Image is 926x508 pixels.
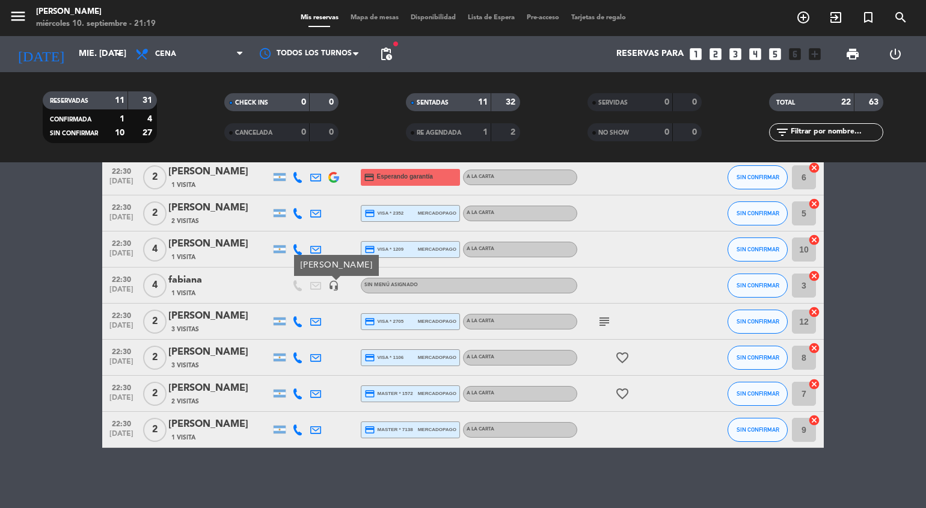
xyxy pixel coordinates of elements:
[364,316,375,327] i: credit_card
[775,125,790,139] i: filter_list
[143,310,167,334] span: 2
[377,172,433,182] span: Esperando garantía
[869,98,881,106] strong: 63
[790,126,883,139] input: Filtrar por nombre...
[364,424,413,435] span: master * 7138
[808,342,820,354] i: cancel
[462,14,521,21] span: Lista de Espera
[861,10,875,25] i: turned_in_not
[808,378,820,390] i: cancel
[728,201,788,225] button: SIN CONFIRMAR
[106,430,136,444] span: [DATE]
[615,350,630,365] i: favorite_border
[565,14,632,21] span: Tarjetas de regalo
[328,172,339,183] img: google-logo.png
[418,245,456,253] span: mercadopago
[664,98,669,106] strong: 0
[364,352,403,363] span: visa * 1106
[467,174,494,179] span: A LA CARTA
[728,165,788,189] button: SIN CONFIRMAR
[171,252,195,262] span: 1 Visita
[345,14,405,21] span: Mapa de mesas
[598,100,628,106] span: SERVIDAS
[737,282,779,289] span: SIN CONFIRMAR
[168,164,271,180] div: [PERSON_NAME]
[521,14,565,21] span: Pre-acceso
[364,208,375,219] i: credit_card
[364,283,418,287] span: Sin menú asignado
[728,418,788,442] button: SIN CONFIRMAR
[692,128,699,136] strong: 0
[874,36,917,72] div: LOG OUT
[737,354,779,361] span: SIN CONFIRMAR
[511,128,518,136] strong: 2
[737,390,779,397] span: SIN CONFIRMAR
[615,387,630,401] i: favorite_border
[728,382,788,406] button: SIN CONFIRMAR
[364,172,375,183] i: credit_card
[106,344,136,358] span: 22:30
[50,117,91,123] span: CONFIRMADA
[467,427,494,432] span: A LA CARTA
[418,317,456,325] span: mercadopago
[467,319,494,323] span: A LA CARTA
[143,96,155,105] strong: 31
[688,46,704,62] i: looks_one
[147,115,155,123] strong: 4
[106,236,136,249] span: 22:30
[112,47,126,61] i: arrow_drop_down
[807,46,823,62] i: add_box
[329,128,336,136] strong: 0
[143,237,167,262] span: 4
[418,426,456,433] span: mercadopago
[392,40,399,47] span: fiber_manual_record
[364,208,403,219] span: visa * 2352
[9,7,27,29] button: menu
[597,314,612,329] i: subject
[418,209,456,217] span: mercadopago
[106,394,136,408] span: [DATE]
[664,128,669,136] strong: 0
[329,98,336,106] strong: 0
[168,308,271,324] div: [PERSON_NAME]
[171,433,195,442] span: 1 Visita
[737,174,779,180] span: SIN CONFIRMAR
[106,358,136,372] span: [DATE]
[364,352,375,363] i: credit_card
[106,308,136,322] span: 22:30
[418,390,456,397] span: mercadopago
[808,234,820,246] i: cancel
[808,198,820,210] i: cancel
[115,129,124,137] strong: 10
[328,280,339,291] i: headset_mic
[737,426,779,433] span: SIN CONFIRMAR
[364,388,375,399] i: credit_card
[120,115,124,123] strong: 1
[506,98,518,106] strong: 32
[9,41,73,67] i: [DATE]
[417,100,449,106] span: SENTADAS
[168,344,271,360] div: [PERSON_NAME]
[106,164,136,177] span: 22:30
[776,100,795,106] span: TOTAL
[478,98,488,106] strong: 11
[301,128,306,136] strong: 0
[171,289,195,298] span: 1 Visita
[143,382,167,406] span: 2
[143,274,167,298] span: 4
[364,316,403,327] span: visa * 2705
[364,388,413,399] span: master * 1572
[845,47,860,61] span: print
[808,414,820,426] i: cancel
[168,417,271,432] div: [PERSON_NAME]
[767,46,783,62] i: looks_5
[692,98,699,106] strong: 0
[808,162,820,174] i: cancel
[598,130,629,136] span: NO SHOW
[808,270,820,282] i: cancel
[728,346,788,370] button: SIN CONFIRMAR
[894,10,908,25] i: search
[115,96,124,105] strong: 11
[808,306,820,318] i: cancel
[796,10,811,25] i: add_circle_outline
